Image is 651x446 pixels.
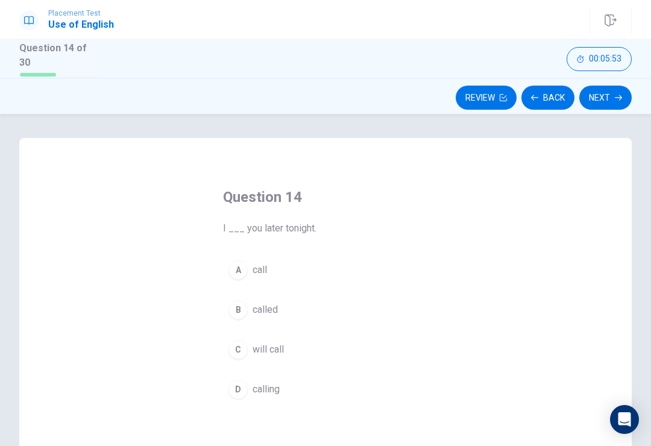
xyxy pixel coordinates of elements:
span: Placement Test [48,9,114,17]
div: Open Intercom Messenger [610,405,639,434]
div: B [228,300,248,319]
span: will call [253,342,284,357]
span: call [253,263,267,277]
button: Bcalled [223,295,428,325]
div: A [228,260,248,280]
span: calling [253,382,280,397]
h1: Question 14 of 30 [19,41,96,70]
button: 00:05:53 [567,47,632,71]
button: Cwill call [223,334,428,365]
button: Acall [223,255,428,285]
div: C [228,340,248,359]
span: 00:05:53 [589,54,621,64]
h4: Question 14 [223,187,428,207]
h1: Use of English [48,17,114,32]
button: Next [579,86,632,110]
button: Back [521,86,574,110]
span: called [253,303,278,317]
button: Dcalling [223,374,428,404]
button: Review [456,86,517,110]
span: I ___ you later tonight. [223,221,428,236]
div: D [228,380,248,399]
